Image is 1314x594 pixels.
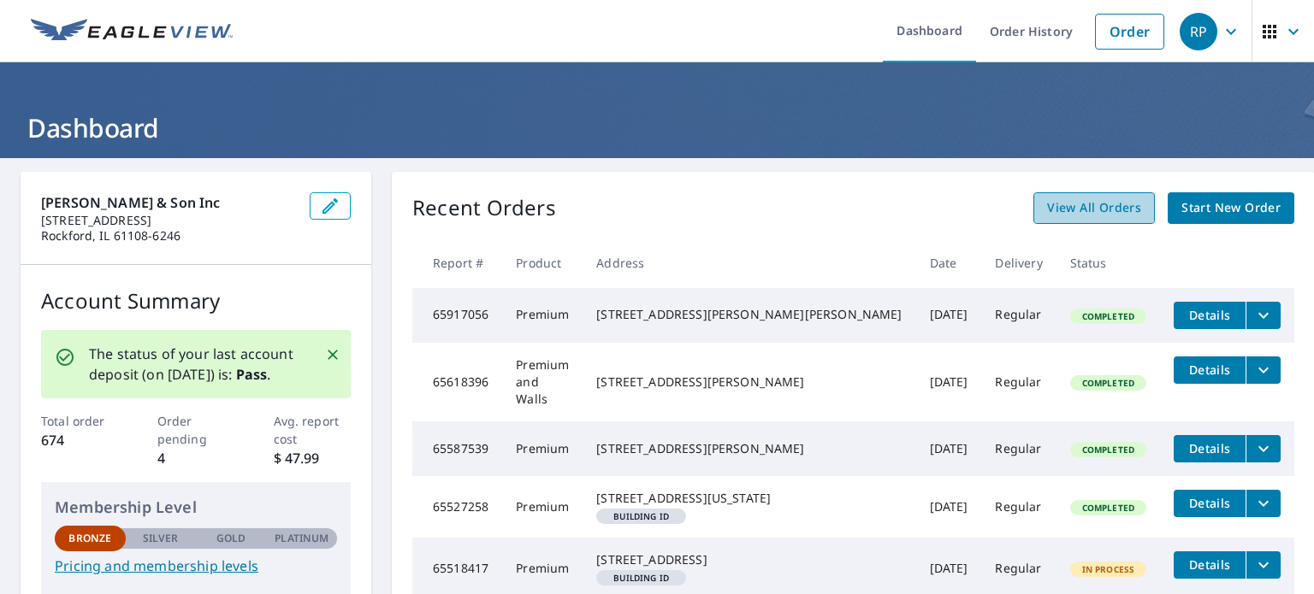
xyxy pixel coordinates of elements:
span: Completed [1072,310,1145,322]
em: Building ID [613,573,669,582]
td: [DATE] [916,421,982,476]
div: [STREET_ADDRESS][PERSON_NAME] [596,373,902,391]
button: detailsBtn-65527258 [1174,490,1246,517]
td: Regular [981,421,1056,476]
td: 65587539 [412,421,502,476]
th: Product [502,238,583,288]
p: 674 [41,430,119,450]
button: Close [322,344,344,366]
span: Start New Order [1181,197,1281,219]
td: Premium [502,288,583,343]
span: Completed [1072,502,1145,514]
th: Report # [412,238,502,288]
button: filesDropdownBtn-65527258 [1246,490,1281,517]
button: detailsBtn-65587539 [1174,435,1246,462]
span: Details [1184,307,1235,323]
div: [STREET_ADDRESS][PERSON_NAME][PERSON_NAME] [596,306,902,323]
div: RP [1180,13,1217,50]
td: 65618396 [412,343,502,421]
td: Regular [981,343,1056,421]
th: Address [583,238,915,288]
p: Rockford, IL 61108-6246 [41,228,296,244]
p: Gold [216,531,246,546]
td: Premium and Walls [502,343,583,421]
a: View All Orders [1033,192,1155,224]
p: The status of your last account deposit (on [DATE]) is: . [89,344,305,385]
div: [STREET_ADDRESS] [596,551,902,568]
button: filesDropdownBtn-65518417 [1246,551,1281,579]
td: [DATE] [916,476,982,538]
p: $ 47.99 [274,448,352,468]
span: Completed [1072,377,1145,389]
td: [DATE] [916,288,982,343]
p: Avg. report cost [274,412,352,448]
p: Platinum [275,531,328,546]
th: Status [1057,238,1161,288]
img: EV Logo [31,19,233,44]
td: 65917056 [412,288,502,343]
span: Details [1184,495,1235,511]
p: Bronze [68,531,111,546]
td: Regular [981,288,1056,343]
p: Silver [143,531,179,546]
td: Premium [502,421,583,476]
div: [STREET_ADDRESS][PERSON_NAME] [596,440,902,457]
p: [STREET_ADDRESS] [41,213,296,228]
td: 65527258 [412,476,502,538]
td: [DATE] [916,343,982,421]
td: Regular [981,476,1056,538]
a: Order [1095,14,1164,50]
p: Account Summary [41,285,351,316]
b: Pass [236,365,268,384]
a: Pricing and membership levels [55,556,337,576]
th: Delivery [981,238,1056,288]
button: filesDropdownBtn-65917056 [1246,302,1281,329]
button: filesDropdownBtn-65618396 [1246,356,1281,384]
em: Building ID [613,512,669,520]
p: [PERSON_NAME] & Son Inc [41,192,296,213]
span: Details [1184,556,1235,573]
span: Completed [1072,444,1145,456]
td: Premium [502,476,583,538]
span: Details [1184,362,1235,378]
p: Total order [41,412,119,430]
p: 4 [157,448,235,468]
button: filesDropdownBtn-65587539 [1246,435,1281,462]
button: detailsBtn-65917056 [1174,302,1246,329]
p: Membership Level [55,496,337,519]
th: Date [916,238,982,288]
h1: Dashboard [21,110,1293,145]
span: View All Orders [1047,197,1141,219]
div: [STREET_ADDRESS][US_STATE] [596,490,902,507]
button: detailsBtn-65518417 [1174,551,1246,579]
a: Start New Order [1168,192,1294,224]
p: Recent Orders [412,192,556,224]
p: Order pending [157,412,235,448]
span: In Process [1072,563,1145,575]
button: detailsBtn-65618396 [1174,356,1246,384]
span: Details [1184,440,1235,456]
